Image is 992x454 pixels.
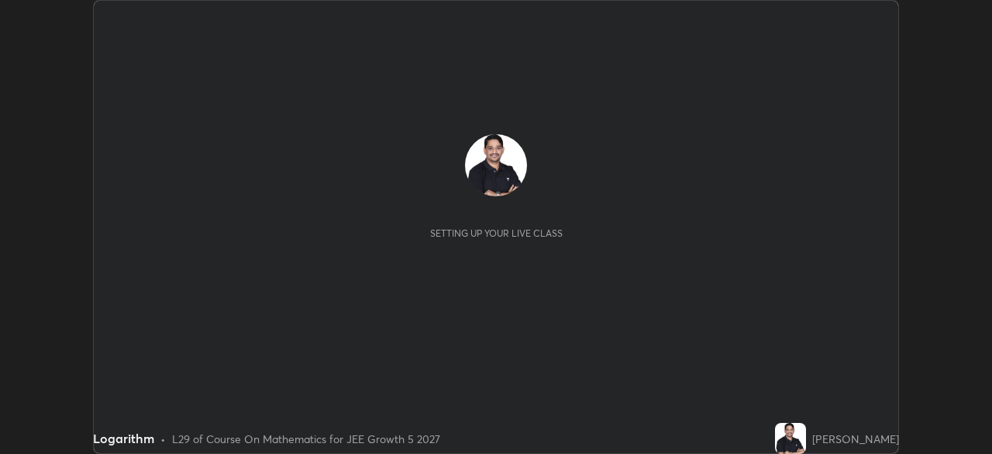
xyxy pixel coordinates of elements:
[93,429,154,448] div: Logarithm
[812,431,899,447] div: [PERSON_NAME]
[465,134,527,196] img: 8c6bbdf08e624b6db9f7afe2b3930918.jpg
[775,423,806,454] img: 8c6bbdf08e624b6db9f7afe2b3930918.jpg
[160,431,166,447] div: •
[172,431,440,447] div: L29 of Course On Mathematics for JEE Growth 5 2027
[430,227,563,239] div: Setting up your live class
